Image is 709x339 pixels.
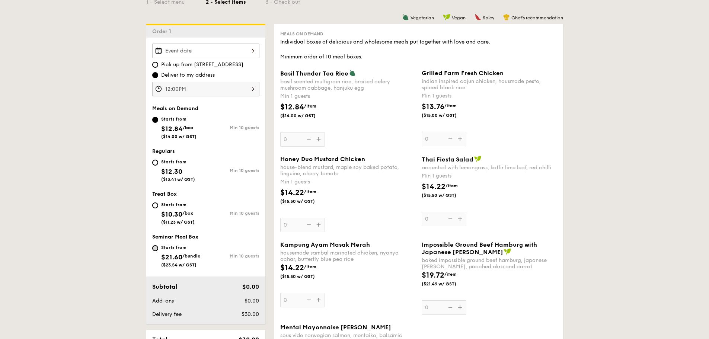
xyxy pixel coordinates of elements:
[422,164,557,171] div: accented with lemongrass, kaffir lime leaf, red chilli
[152,44,259,58] input: Event date
[161,61,243,68] span: Pick up from [STREET_ADDRESS]
[152,148,175,154] span: Regulars
[422,102,444,111] span: $13.76
[161,167,182,176] span: $12.30
[422,241,537,256] span: Impossible Ground Beef Hamburg with Japanese [PERSON_NAME]
[280,38,557,61] div: Individual boxes of delicious and wholesome meals put together with love and care. Minimum order ...
[152,283,178,290] span: Subtotal
[206,125,259,130] div: Min 10 guests
[422,172,557,180] div: Min 1 guests
[152,311,182,317] span: Delivery fee
[280,79,416,91] div: basil scented multigrain rice, braised celery mushroom cabbage, hanjuku egg
[161,125,183,133] span: $12.84
[280,93,416,100] div: Min 1 guests
[280,198,331,204] span: ($15.50 w/ GST)
[443,14,450,20] img: icon-vegan.f8ff3823.svg
[242,311,259,317] span: $30.00
[182,211,193,216] span: /box
[161,220,195,225] span: ($11.23 w/ GST)
[280,103,304,112] span: $12.84
[152,202,158,208] input: Starts from$10.30/box($11.23 w/ GST)Min 10 guests
[402,14,409,20] img: icon-vegetarian.fe4039eb.svg
[422,78,557,91] div: indian inspired cajun chicken, housmade pesto, spiced black rice
[444,103,457,108] span: /item
[152,105,198,112] span: Meals on Demand
[422,92,557,100] div: Min 1 guests
[475,14,481,20] img: icon-spicy.37a8142b.svg
[152,298,174,304] span: Add-ons
[349,70,356,76] img: icon-vegetarian.fe4039eb.svg
[152,82,259,96] input: Event time
[152,245,158,251] input: Starts from$21.60/bundle($23.54 w/ GST)Min 10 guests
[161,159,195,165] div: Starts from
[206,211,259,216] div: Min 10 guests
[161,210,182,218] span: $10.30
[422,257,557,270] div: baked impossible ground beef hamburg, japanese [PERSON_NAME], poached okra and carrot
[183,125,194,130] span: /box
[422,281,472,287] span: ($21.49 w/ GST)
[280,250,416,262] div: housemade sambal marinated chicken, nyonya achar, butterfly blue pea rice
[452,15,466,20] span: Vegan
[411,15,434,20] span: Vegetarian
[444,272,457,277] span: /item
[206,168,259,173] div: Min 10 guests
[504,248,511,255] img: icon-vegan.f8ff3823.svg
[280,188,304,197] span: $14.22
[483,15,494,20] span: Spicy
[280,31,323,36] span: Meals on Demand
[304,189,316,194] span: /item
[152,191,177,197] span: Treat Box
[511,15,563,20] span: Chef's recommendation
[161,177,195,182] span: ($13.41 w/ GST)
[280,156,365,163] span: Honey Duo Mustard Chicken
[206,253,259,259] div: Min 10 guests
[161,202,195,208] div: Starts from
[503,14,510,20] img: icon-chef-hat.a58ddaea.svg
[422,192,472,198] span: ($15.50 w/ GST)
[152,72,158,78] input: Deliver to my address
[422,271,444,280] span: $19.72
[182,253,200,259] span: /bundle
[422,112,472,118] span: ($15.00 w/ GST)
[161,116,197,122] div: Starts from
[152,28,174,35] span: Order 1
[152,234,198,240] span: Seminar Meal Box
[474,156,482,162] img: icon-vegan.f8ff3823.svg
[161,71,215,79] span: Deliver to my address
[152,117,158,123] input: Starts from$12.84/box($14.00 w/ GST)Min 10 guests
[152,62,158,68] input: Pick up from [STREET_ADDRESS]
[242,283,259,290] span: $0.00
[304,264,316,269] span: /item
[280,178,416,186] div: Min 1 guests
[280,324,391,331] span: Mentai Mayonnaise [PERSON_NAME]
[280,113,331,119] span: ($14.00 w/ GST)
[161,134,197,139] span: ($14.00 w/ GST)
[445,183,458,188] span: /item
[422,70,504,77] span: Grilled Farm Fresh Chicken
[280,164,416,177] div: house-blend mustard, maple soy baked potato, linguine, cherry tomato
[161,262,197,268] span: ($23.54 w/ GST)
[422,182,445,191] span: $14.22
[280,274,331,279] span: ($15.50 w/ GST)
[280,263,304,272] span: $14.22
[152,160,158,166] input: Starts from$12.30($13.41 w/ GST)Min 10 guests
[422,156,473,163] span: Thai Fiesta Salad
[161,253,182,261] span: $21.60
[304,103,316,109] span: /item
[280,241,370,248] span: Kampung Ayam Masak Merah
[161,244,200,250] div: Starts from
[280,70,348,77] span: Basil Thunder Tea Rice
[245,298,259,304] span: $0.00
